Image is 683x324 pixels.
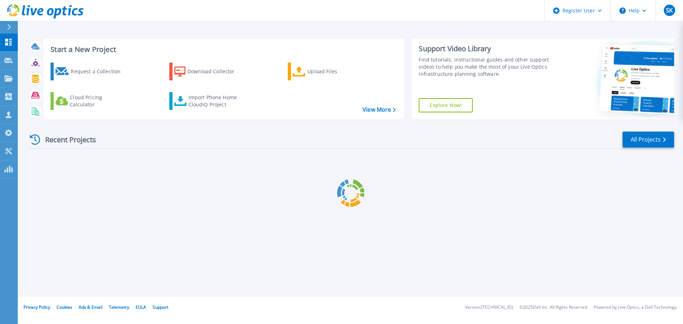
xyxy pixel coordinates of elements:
a: EULA [136,304,146,310]
a: Upload Files [288,63,367,80]
div: Cloud Pricing Calculator [70,94,127,108]
li: Powered by Live Optics, a Dell Technology [594,305,677,310]
a: Cloud Pricing Calculator [51,92,130,110]
div: Find tutorials, instructional guides and other support videos to help you make the most of your L... [419,56,552,78]
a: Ads & Email [79,304,102,310]
div: Support Video Library [419,44,552,53]
a: Privacy Policy [23,304,50,310]
a: All Projects [623,132,674,148]
div: Recent Projects [27,131,106,148]
li: Version: [TECHNICAL_ID] [465,305,513,310]
div: Request a Collection [71,64,128,79]
a: Cookies [57,304,72,310]
span: SK [666,7,673,13]
div: Import Phone Home CloudIQ Project [189,94,244,108]
a: Telemetry [109,304,129,310]
a: View More [362,106,396,113]
div: Upload Files [307,64,364,79]
h3: Start a New Project [51,46,396,53]
a: Support [153,304,168,310]
a: Request a Collection [51,63,130,80]
a: Explore Now! [419,98,473,112]
div: Download Collector [187,64,244,79]
li: © 2025 Dell Inc. All Rights Reserved [519,305,587,310]
a: Download Collector [169,63,249,80]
